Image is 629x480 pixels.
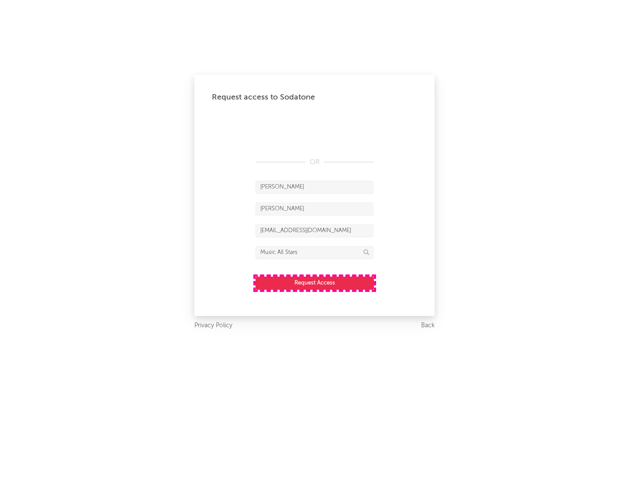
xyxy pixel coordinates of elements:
a: Back [421,320,435,331]
input: First Name [256,181,373,194]
input: Division [256,246,373,259]
a: Privacy Policy [194,320,232,331]
div: OR [256,157,373,168]
button: Request Access [256,277,374,290]
div: Request access to Sodatone [212,92,417,103]
input: Last Name [256,202,373,216]
input: Email [256,224,373,237]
